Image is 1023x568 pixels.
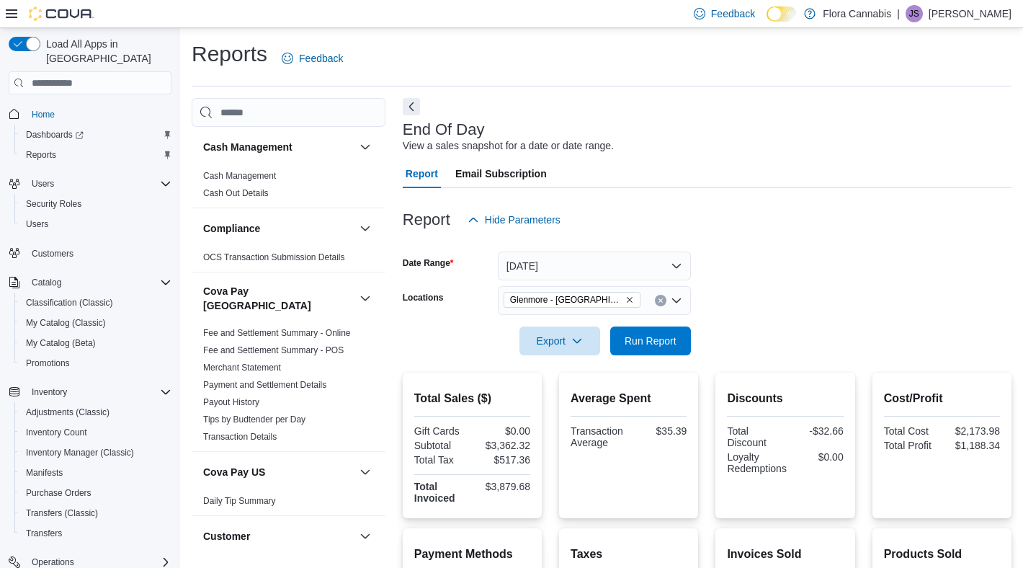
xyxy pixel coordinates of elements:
[203,188,269,198] a: Cash Out Details
[944,425,1000,437] div: $2,173.98
[20,505,104,522] a: Transfers (Classic)
[475,425,530,437] div: $0.00
[26,274,67,291] button: Catalog
[20,424,171,441] span: Inventory Count
[32,556,74,568] span: Operations
[20,355,76,372] a: Promotions
[203,495,276,507] span: Daily Tip Summary
[20,146,171,164] span: Reports
[203,327,351,339] span: Fee and Settlement Summary - Online
[40,37,171,66] span: Load All Apps in [GEOGRAPHIC_DATA]
[20,334,102,352] a: My Catalog (Beta)
[14,503,177,523] button: Transfers (Classic)
[510,293,622,307] span: Glenmore - [GEOGRAPHIC_DATA] - 450374
[884,390,1000,407] h2: Cost/Profit
[14,125,177,145] a: Dashboards
[20,195,171,213] span: Security Roles
[26,105,171,123] span: Home
[203,363,281,373] a: Merchant Statement
[203,496,276,506] a: Daily Tip Summary
[823,5,891,22] p: Flora Cannabis
[20,444,171,461] span: Inventory Manager (Classic)
[32,386,67,398] span: Inventory
[203,252,345,262] a: OCS Transaction Submission Details
[26,507,98,519] span: Transfers (Classic)
[3,382,177,402] button: Inventory
[909,5,919,22] span: JS
[20,294,171,311] span: Classification (Classic)
[32,277,61,288] span: Catalog
[203,170,276,182] span: Cash Management
[357,220,374,237] button: Compliance
[26,218,48,230] span: Users
[727,451,787,474] div: Loyalty Redemptions
[727,390,843,407] h2: Discounts
[20,126,89,143] a: Dashboards
[711,6,755,21] span: Feedback
[192,40,267,68] h1: Reports
[32,109,55,120] span: Home
[192,324,385,451] div: Cova Pay [GEOGRAPHIC_DATA]
[906,5,923,22] div: Jordan Schwab
[203,432,277,442] a: Transaction Details
[528,327,591,355] span: Export
[884,440,939,451] div: Total Profit
[26,175,60,192] button: Users
[26,467,63,479] span: Manifests
[20,464,171,482] span: Manifests
[20,314,112,332] a: My Catalog (Classic)
[929,5,1011,22] p: [PERSON_NAME]
[26,317,106,329] span: My Catalog (Classic)
[3,272,177,293] button: Catalog
[455,159,547,188] span: Email Subscription
[203,252,345,263] span: OCS Transaction Submission Details
[26,106,61,123] a: Home
[571,546,687,563] h2: Taxes
[203,397,259,407] a: Payout History
[14,194,177,214] button: Security Roles
[897,5,900,22] p: |
[727,546,843,563] h2: Invoices Sold
[414,425,470,437] div: Gift Cards
[203,396,259,408] span: Payout History
[203,345,344,356] span: Fee and Settlement Summary - POS
[792,451,844,463] div: $0.00
[203,187,269,199] span: Cash Out Details
[462,205,566,234] button: Hide Parameters
[26,244,171,262] span: Customers
[26,487,91,499] span: Purchase Orders
[14,402,177,422] button: Adjustments (Classic)
[203,345,344,355] a: Fee and Settlement Summary - POS
[498,252,691,280] button: [DATE]
[20,404,115,421] a: Adjustments (Classic)
[26,528,62,539] span: Transfers
[20,525,171,542] span: Transfers
[26,245,79,262] a: Customers
[20,146,62,164] a: Reports
[26,149,56,161] span: Reports
[203,465,354,479] button: Cova Pay US
[475,440,530,451] div: $3,362.32
[203,414,305,425] span: Tips by Budtender per Day
[203,414,305,425] a: Tips by Budtender per Day
[203,362,281,373] span: Merchant Statement
[414,390,530,407] h2: Total Sales ($)
[14,483,177,503] button: Purchase Orders
[519,327,600,355] button: Export
[26,427,87,438] span: Inventory Count
[203,529,354,543] button: Customer
[26,297,113,309] span: Classification (Classic)
[884,546,1000,563] h2: Products Sold
[32,178,54,190] span: Users
[192,249,385,272] div: Compliance
[20,404,171,421] span: Adjustments (Classic)
[3,103,177,124] button: Home
[203,140,292,154] h3: Cash Management
[20,505,171,522] span: Transfers (Classic)
[203,221,260,236] h3: Compliance
[485,213,560,227] span: Hide Parameters
[403,211,450,228] h3: Report
[788,425,844,437] div: -$32.66
[192,492,385,515] div: Cova Pay US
